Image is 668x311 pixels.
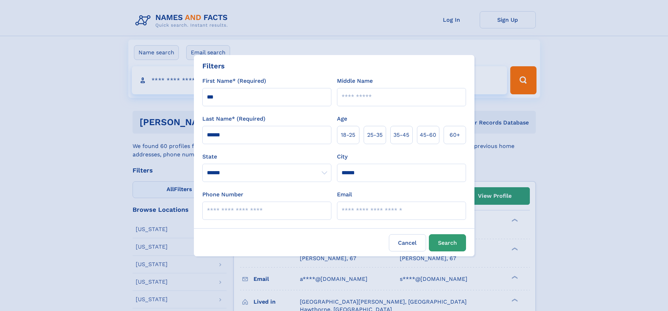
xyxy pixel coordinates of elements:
div: Filters [202,61,225,71]
label: First Name* (Required) [202,77,266,85]
span: 60+ [450,131,460,139]
span: 18‑25 [341,131,355,139]
label: Middle Name [337,77,373,85]
label: State [202,153,331,161]
label: Email [337,190,352,199]
label: Phone Number [202,190,243,199]
span: 45‑60 [420,131,436,139]
span: 35‑45 [393,131,409,139]
span: 25‑35 [367,131,383,139]
label: City [337,153,348,161]
label: Age [337,115,347,123]
label: Last Name* (Required) [202,115,265,123]
label: Cancel [389,234,426,251]
button: Search [429,234,466,251]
